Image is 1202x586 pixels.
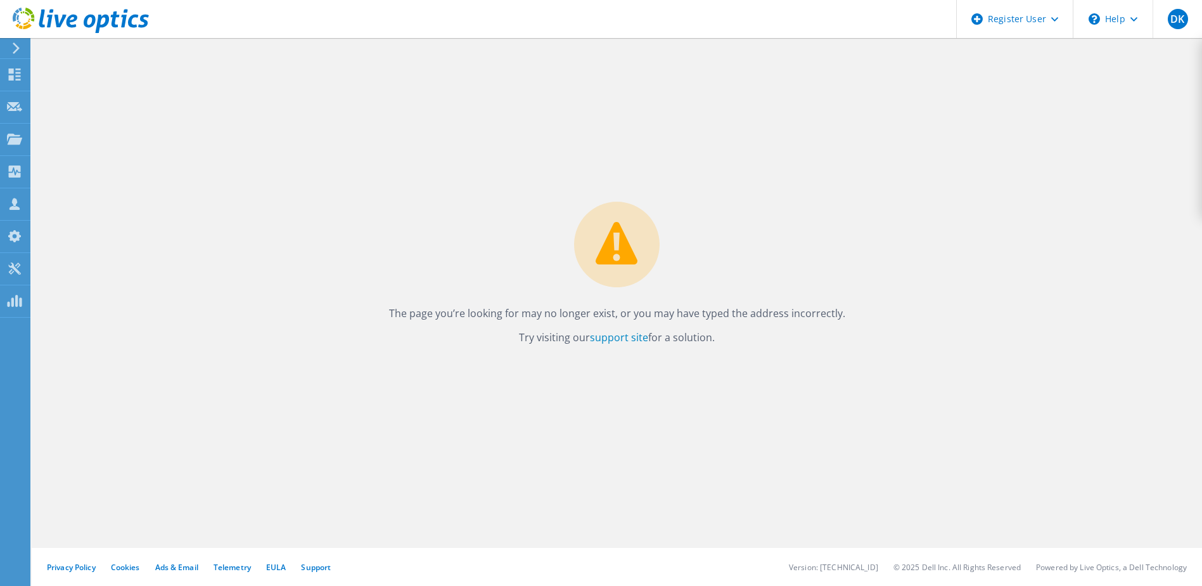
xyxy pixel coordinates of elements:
[47,562,96,573] a: Privacy Policy
[389,304,845,322] p: The page you’re looking for may no longer exist, or you may have typed the address incorrectly.
[789,562,878,573] li: Version: [TECHNICAL_ID]
[590,330,648,344] a: support site
[1168,9,1188,29] span: DK
[111,562,140,573] a: Cookies
[214,562,251,573] a: Telemetry
[1036,562,1187,573] li: Powered by Live Optics, a Dell Technology
[1089,13,1100,25] svg: \n
[301,562,331,573] a: Support
[893,562,1021,573] li: © 2025 Dell Inc. All Rights Reserved
[266,562,286,573] a: EULA
[389,329,845,346] p: Try visiting our for a solution.
[155,562,198,573] a: Ads & Email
